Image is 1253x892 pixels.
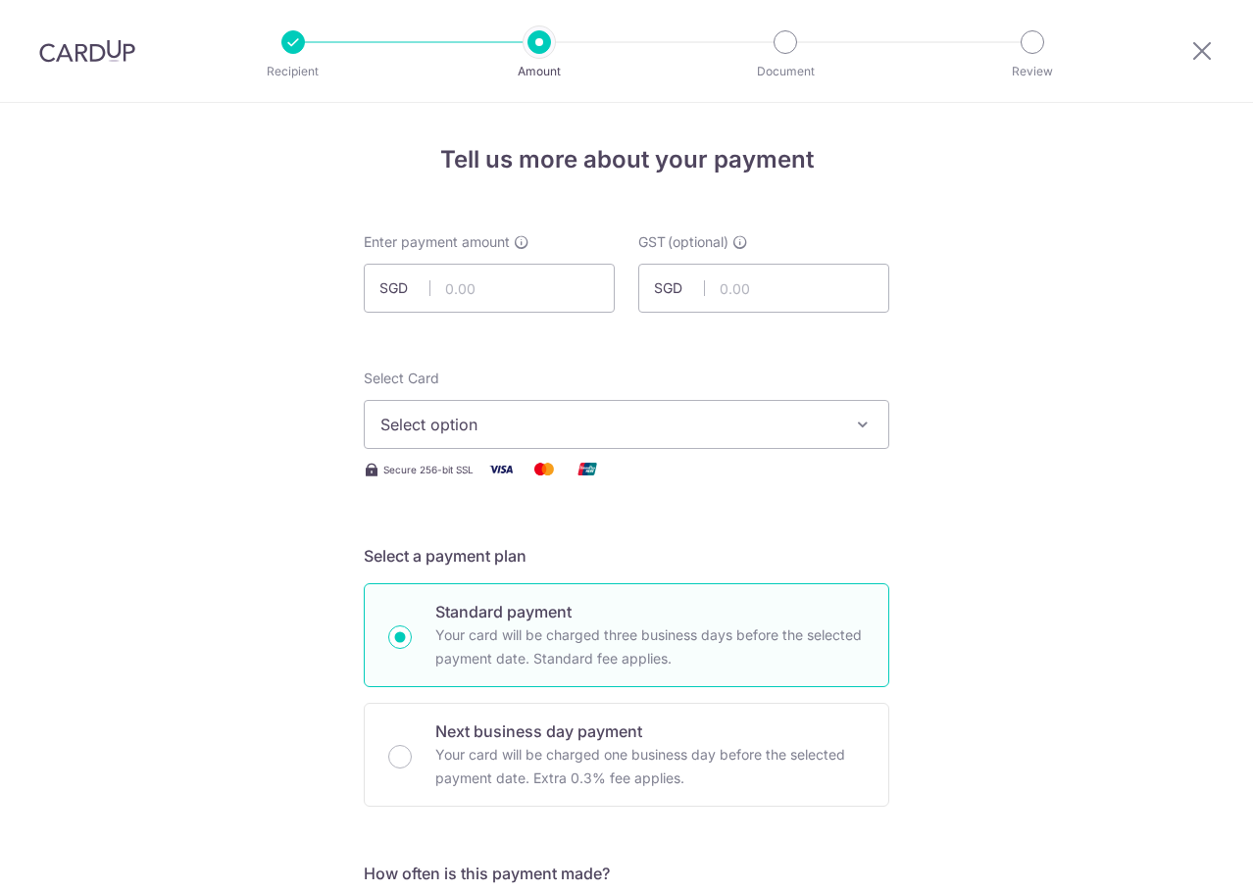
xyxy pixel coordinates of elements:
[525,457,564,481] img: Mastercard
[39,39,135,63] img: CardUp
[364,370,439,386] span: translation missing: en.payables.payment_networks.credit_card.summary.labels.select_card
[364,862,889,885] h5: How often is this payment made?
[364,264,615,313] input: 0.00
[435,743,865,790] p: Your card will be charged one business day before the selected payment date. Extra 0.3% fee applies.
[713,62,858,81] p: Document
[435,623,865,670] p: Your card will be charged three business days before the selected payment date. Standard fee appl...
[638,264,889,313] input: 0.00
[654,278,705,298] span: SGD
[568,457,607,481] img: Union Pay
[467,62,612,81] p: Amount
[380,413,837,436] span: Select option
[960,62,1105,81] p: Review
[435,719,865,743] p: Next business day payment
[364,232,510,252] span: Enter payment amount
[481,457,521,481] img: Visa
[383,462,474,477] span: Secure 256-bit SSL
[364,400,889,449] button: Select option
[364,544,889,568] h5: Select a payment plan
[364,142,889,177] h4: Tell us more about your payment
[221,62,366,81] p: Recipient
[668,232,728,252] span: (optional)
[435,600,865,623] p: Standard payment
[1128,833,1233,882] iframe: Opens a widget where you can find more information
[379,278,430,298] span: SGD
[638,232,666,252] span: GST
